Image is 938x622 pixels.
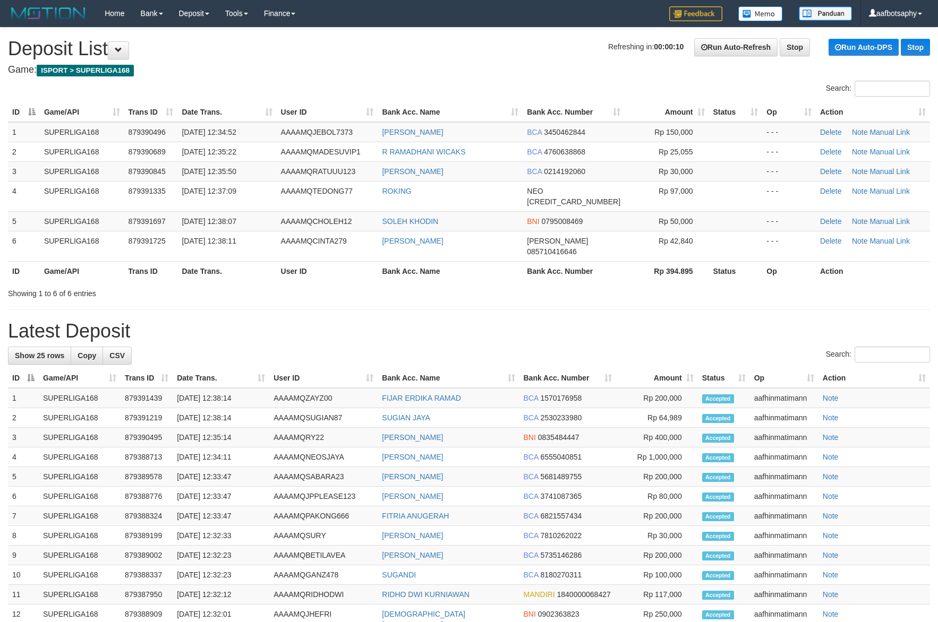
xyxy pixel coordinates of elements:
[8,181,40,211] td: 4
[37,65,134,76] span: ISPORT > SUPERLIGA168
[382,217,438,226] a: SOLEH KHODIN
[39,546,121,565] td: SUPERLIGA168
[702,414,734,423] span: Accepted
[524,472,539,481] span: BCA
[616,368,698,388] th: Amount: activate to sort column ascending
[39,585,121,604] td: SUPERLIGA168
[8,428,39,447] td: 3
[702,591,734,600] span: Accepted
[540,394,582,402] span: Copy 1570176958 to clipboard
[121,546,173,565] td: 879389002
[750,467,818,487] td: aafhinmatimann
[382,512,449,520] a: FITRIA ANUGERAH
[129,237,166,245] span: 879391725
[173,546,269,565] td: [DATE] 12:32:23
[625,261,709,281] th: Rp 394.895
[750,585,818,604] td: aafhinmatimann
[816,261,930,281] th: Action
[524,512,539,520] span: BCA
[8,38,930,59] h1: Deposit List
[750,565,818,585] td: aafhinmatimann
[616,585,698,604] td: Rp 117,000
[8,231,40,261] td: 6
[852,217,868,226] a: Note
[40,261,124,281] th: Game/API
[71,347,103,365] a: Copy
[8,585,39,604] td: 11
[8,388,39,408] td: 1
[527,148,542,156] span: BCA
[820,217,841,226] a: Delete
[382,590,470,599] a: RIDHO DWI KURNIAWAN
[702,434,734,443] span: Accepted
[182,187,236,195] span: [DATE] 12:37:09
[40,122,124,142] td: SUPERLIGA168
[616,565,698,585] td: Rp 100,000
[750,526,818,546] td: aafhinmatimann
[750,408,818,428] td: aafhinmatimann
[694,38,778,56] a: Run Auto-Refresh
[823,610,839,618] a: Note
[523,102,625,122] th: Bank Acc. Number: activate to sort column ascending
[659,148,693,156] span: Rp 25,055
[524,590,555,599] span: MANDIRI
[702,571,734,580] span: Accepted
[121,506,173,526] td: 879388324
[8,526,39,546] td: 8
[177,261,276,281] th: Date Trans.
[855,347,930,362] input: Search:
[869,187,910,195] a: Manual Link
[762,102,816,122] th: Op: activate to sort column ascending
[852,128,868,136] a: Note
[8,467,39,487] td: 5
[654,128,693,136] span: Rp 150,000
[281,237,347,245] span: AAAAMQCINTA279
[659,217,693,226] span: Rp 50,000
[823,433,839,442] a: Note
[616,428,698,447] td: Rp 400,000
[382,492,443,500] a: [PERSON_NAME]
[173,447,269,467] td: [DATE] 12:34:11
[39,428,121,447] td: SUPERLIGA168
[8,102,40,122] th: ID: activate to sort column descending
[382,187,411,195] a: ROKING
[281,217,352,226] span: AAAAMQCHOLEH12
[269,388,378,408] td: AAAAMQZAYZ00
[182,217,236,226] span: [DATE] 12:38:07
[702,453,734,462] span: Accepted
[750,368,818,388] th: Op: activate to sort column ascending
[173,526,269,546] td: [DATE] 12:32:33
[173,506,269,526] td: [DATE] 12:33:47
[121,585,173,604] td: 879387950
[852,237,868,245] a: Note
[616,526,698,546] td: Rp 30,000
[524,531,539,540] span: BCA
[608,42,684,51] span: Refreshing in:
[182,237,236,245] span: [DATE] 12:38:11
[820,128,841,136] a: Delete
[519,368,616,388] th: Bank Acc. Number: activate to sort column ascending
[852,148,868,156] a: Note
[382,453,443,461] a: [PERSON_NAME]
[39,487,121,506] td: SUPERLIGA168
[826,81,930,97] label: Search:
[823,472,839,481] a: Note
[173,428,269,447] td: [DATE] 12:35:14
[173,487,269,506] td: [DATE] 12:33:47
[540,472,582,481] span: Copy 5681489755 to clipboard
[540,551,582,559] span: Copy 5735146286 to clipboard
[382,551,443,559] a: [PERSON_NAME]
[855,81,930,97] input: Search:
[702,610,734,619] span: Accepted
[659,237,693,245] span: Rp 42,840
[39,408,121,428] td: SUPERLIGA168
[8,408,39,428] td: 2
[709,102,763,122] th: Status: activate to sort column ascending
[8,211,40,231] td: 5
[39,526,121,546] td: SUPERLIGA168
[527,197,620,206] span: Copy 5859457154179199 to clipboard
[869,167,910,176] a: Manual Link
[382,472,443,481] a: [PERSON_NAME]
[378,261,523,281] th: Bank Acc. Name
[182,148,236,156] span: [DATE] 12:35:22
